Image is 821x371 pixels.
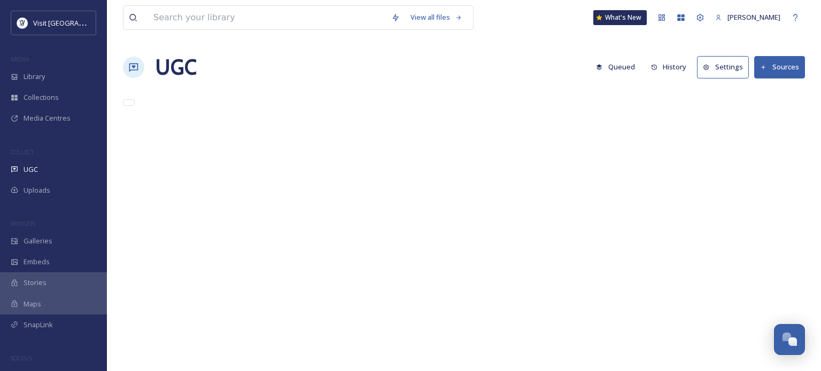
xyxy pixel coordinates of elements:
[11,219,35,227] span: WIDGETS
[24,236,52,246] span: Galleries
[11,55,29,63] span: MEDIA
[646,57,698,77] a: History
[591,57,646,77] a: Queued
[593,10,647,25] a: What's New
[148,6,386,29] input: Search your library
[24,299,41,309] span: Maps
[754,56,805,78] button: Sources
[727,12,780,22] span: [PERSON_NAME]
[11,354,32,362] span: SOCIALS
[155,51,197,83] a: UGC
[24,257,50,267] span: Embeds
[24,113,71,123] span: Media Centres
[710,7,786,28] a: [PERSON_NAME]
[646,57,692,77] button: History
[11,148,34,156] span: COLLECT
[33,18,116,28] span: Visit [GEOGRAPHIC_DATA]
[24,164,38,175] span: UGC
[17,18,28,28] img: Untitled%20design%20%2897%29.png
[24,92,59,102] span: Collections
[24,320,53,330] span: SnapLink
[697,56,749,78] button: Settings
[774,324,805,355] button: Open Chat
[405,7,468,28] a: View all files
[591,57,640,77] button: Queued
[697,56,754,78] a: Settings
[24,72,45,82] span: Library
[24,185,50,195] span: Uploads
[24,278,47,288] span: Stories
